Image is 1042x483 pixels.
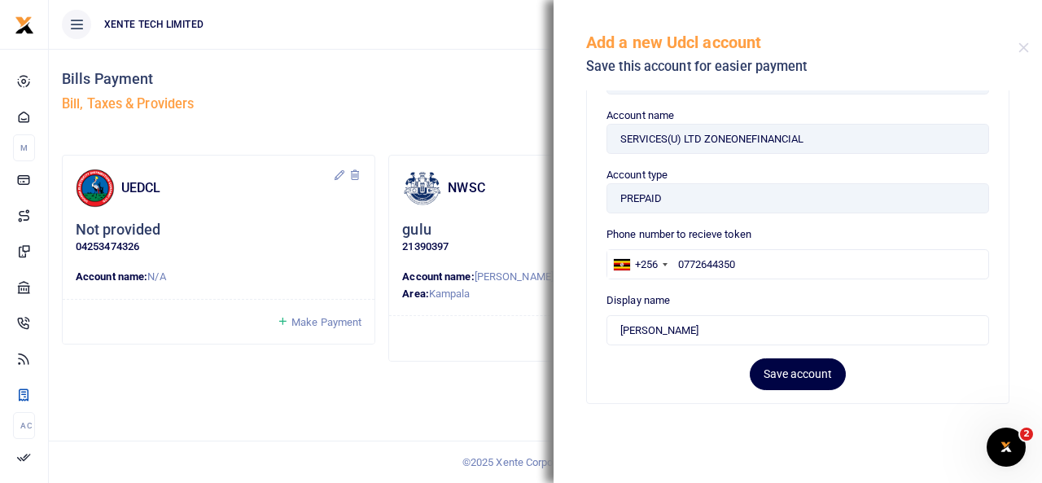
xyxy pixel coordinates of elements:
[147,270,165,283] span: N/A
[606,292,670,309] label: Display name
[76,221,160,239] h5: Not provided
[606,226,751,243] label: Phone number to recieve token
[76,239,361,256] p: 04253474326
[402,221,688,256] div: Click to update
[606,249,989,280] input: Enter phone number
[15,18,34,30] a: logo-small logo-large logo-large
[606,167,668,183] label: Account type
[402,239,688,256] p: 21390397
[62,96,539,112] h5: Bill, Taxes & Providers
[586,59,1018,75] h5: Save this account for easier payment
[1020,428,1033,441] span: 2
[76,270,147,283] strong: Account name:
[635,257,658,273] div: +256
[402,288,429,300] strong: Area:
[277,313,361,332] a: Make Payment
[121,179,333,197] h4: UEDCL
[448,179,659,197] h4: NWSC
[586,33,1018,52] h5: Add a new Udcl account
[606,315,989,346] input: Label this account with an easy name
[15,15,34,35] img: logo-small
[98,17,210,32] span: XENTE TECH LIMITED
[13,134,35,161] li: M
[62,70,539,88] h4: Bills Payment
[291,316,361,328] span: Make Payment
[606,108,674,124] label: Account name
[987,428,1026,467] iframe: Intercom live chat
[429,288,471,300] span: Kampala
[13,412,35,439] li: Ac
[1018,42,1029,53] button: Close
[402,270,474,283] strong: Account name:
[607,250,672,279] div: Uganda: +256
[76,221,361,256] div: Click to update
[402,221,431,239] h5: gulu
[750,358,846,390] button: Save account
[475,270,595,283] span: [PERSON_NAME] [DATE] 1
